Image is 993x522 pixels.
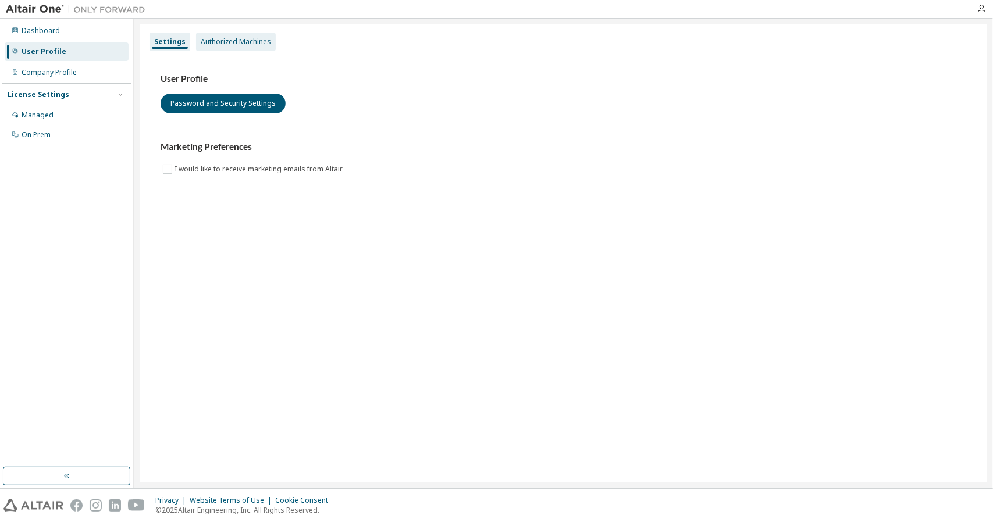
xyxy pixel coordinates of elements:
[175,162,345,176] label: I would like to receive marketing emails from Altair
[201,37,271,47] div: Authorized Machines
[70,499,83,512] img: facebook.svg
[161,94,286,113] button: Password and Security Settings
[22,68,77,77] div: Company Profile
[155,496,190,505] div: Privacy
[161,73,966,85] h3: User Profile
[109,499,121,512] img: linkedin.svg
[128,499,145,512] img: youtube.svg
[3,499,63,512] img: altair_logo.svg
[22,47,66,56] div: User Profile
[275,496,335,505] div: Cookie Consent
[22,110,54,120] div: Managed
[8,90,69,99] div: License Settings
[161,141,966,153] h3: Marketing Preferences
[190,496,275,505] div: Website Terms of Use
[6,3,151,15] img: Altair One
[155,505,335,515] p: © 2025 Altair Engineering, Inc. All Rights Reserved.
[154,37,186,47] div: Settings
[22,130,51,140] div: On Prem
[90,499,102,512] img: instagram.svg
[22,26,60,35] div: Dashboard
